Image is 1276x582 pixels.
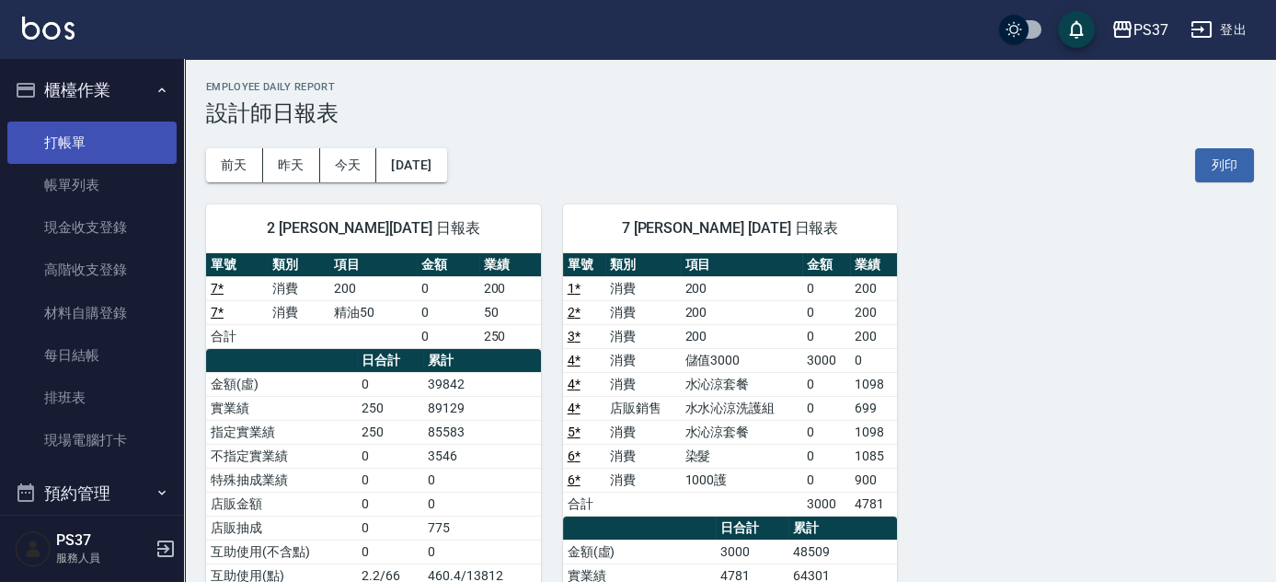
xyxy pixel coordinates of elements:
th: 日合計 [716,517,788,541]
button: PS37 [1104,11,1176,49]
td: 200 [850,276,898,300]
td: 互助使用(不含點) [206,540,357,564]
td: 250 [357,420,423,444]
td: 儲值3000 [681,348,803,372]
button: 昨天 [263,148,320,182]
td: 店販金額 [206,492,357,516]
td: 0 [417,324,478,348]
div: PS37 [1133,18,1168,41]
td: 水沁涼套餐 [681,420,803,444]
td: 消費 [605,444,680,468]
td: 85583 [423,420,541,444]
td: 消費 [268,300,329,324]
td: 1000護 [681,468,803,492]
td: 0 [357,540,423,564]
a: 每日結帳 [7,334,177,377]
td: 250 [357,396,423,420]
td: 不指定實業績 [206,444,357,468]
td: 金額(虛) [563,540,716,564]
td: 消費 [605,468,680,492]
td: 精油50 [329,300,417,324]
button: 今天 [320,148,377,182]
td: 775 [423,516,541,540]
p: 服務人員 [56,550,150,566]
td: 消費 [605,372,680,396]
td: 3000 [802,492,850,516]
td: 0 [423,492,541,516]
th: 類別 [605,253,680,277]
td: 金額(虛) [206,372,357,396]
button: [DATE] [376,148,446,182]
td: 200 [681,276,803,300]
td: 4781 [850,492,898,516]
a: 材料自購登錄 [7,292,177,334]
td: 實業績 [206,396,357,420]
a: 現場電腦打卡 [7,419,177,461]
td: 消費 [605,300,680,324]
h5: PS37 [56,531,150,550]
th: 日合計 [357,349,423,373]
td: 0 [802,372,850,396]
td: 合計 [563,492,606,516]
td: 0 [357,468,423,492]
td: 0 [357,372,423,396]
td: 1098 [850,420,898,444]
td: 48509 [788,540,897,564]
button: 列印 [1195,148,1254,182]
td: 200 [681,300,803,324]
td: 0 [417,300,478,324]
td: 0 [802,468,850,492]
td: 消費 [605,276,680,300]
button: 前天 [206,148,263,182]
td: 3000 [716,540,788,564]
button: 櫃檯作業 [7,66,177,114]
th: 項目 [681,253,803,277]
td: 200 [681,324,803,348]
td: 250 [479,324,541,348]
button: 登出 [1183,13,1254,47]
td: 50 [479,300,541,324]
td: 消費 [605,348,680,372]
td: 0 [802,276,850,300]
td: 0 [357,444,423,468]
a: 排班表 [7,377,177,419]
td: 200 [850,300,898,324]
h2: Employee Daily Report [206,81,1254,93]
td: 0 [357,516,423,540]
td: 消費 [605,324,680,348]
td: 1085 [850,444,898,468]
td: 指定實業績 [206,420,357,444]
td: 0 [802,420,850,444]
th: 業績 [850,253,898,277]
td: 0 [802,324,850,348]
th: 單號 [206,253,268,277]
th: 金額 [417,253,478,277]
td: 0 [850,348,898,372]
td: 0 [423,540,541,564]
span: 7 [PERSON_NAME] [DATE] 日報表 [585,219,876,238]
table: a dense table [563,253,898,517]
td: 染髮 [681,444,803,468]
a: 打帳單 [7,122,177,164]
button: save [1058,11,1095,48]
button: 預約管理 [7,470,177,518]
td: 900 [850,468,898,492]
a: 帳單列表 [7,164,177,206]
td: 200 [850,324,898,348]
th: 累計 [788,517,897,541]
td: 店販銷售 [605,396,680,420]
th: 項目 [329,253,417,277]
td: 0 [802,444,850,468]
td: 200 [329,276,417,300]
th: 單號 [563,253,606,277]
table: a dense table [206,253,541,349]
td: 0 [423,468,541,492]
a: 高階收支登錄 [7,249,177,291]
td: 水水沁涼洗護組 [681,396,803,420]
a: 現金收支登錄 [7,206,177,249]
td: 0 [802,396,850,420]
img: Logo [22,17,75,40]
th: 業績 [479,253,541,277]
td: 消費 [268,276,329,300]
td: 89129 [423,396,541,420]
